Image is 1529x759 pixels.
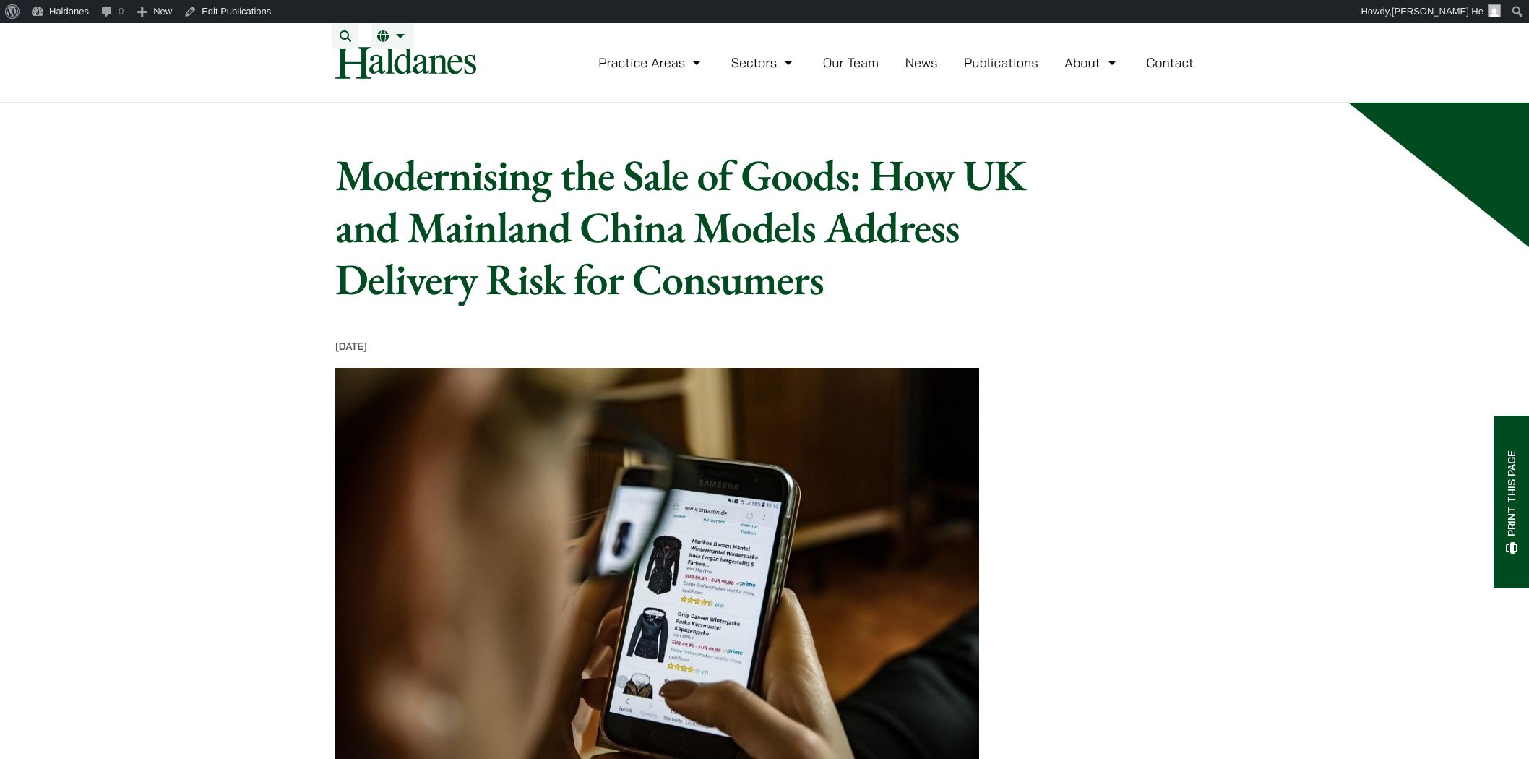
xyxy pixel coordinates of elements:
[332,23,358,49] button: Search
[1064,54,1119,71] a: About
[731,54,796,71] a: Sectors
[335,149,1085,305] h1: Modernising the Sale of Goods: How UK and Mainland China Models Address Delivery Risk for Consumers
[335,340,367,353] time: [DATE]
[905,54,938,71] a: News
[1392,6,1483,17] span: [PERSON_NAME] He
[377,30,408,42] a: EN
[335,46,476,79] img: Logo of Haldanes
[964,54,1038,71] a: Publications
[1146,54,1194,71] a: Contact
[823,54,879,71] a: Our Team
[598,54,705,71] a: Practice Areas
